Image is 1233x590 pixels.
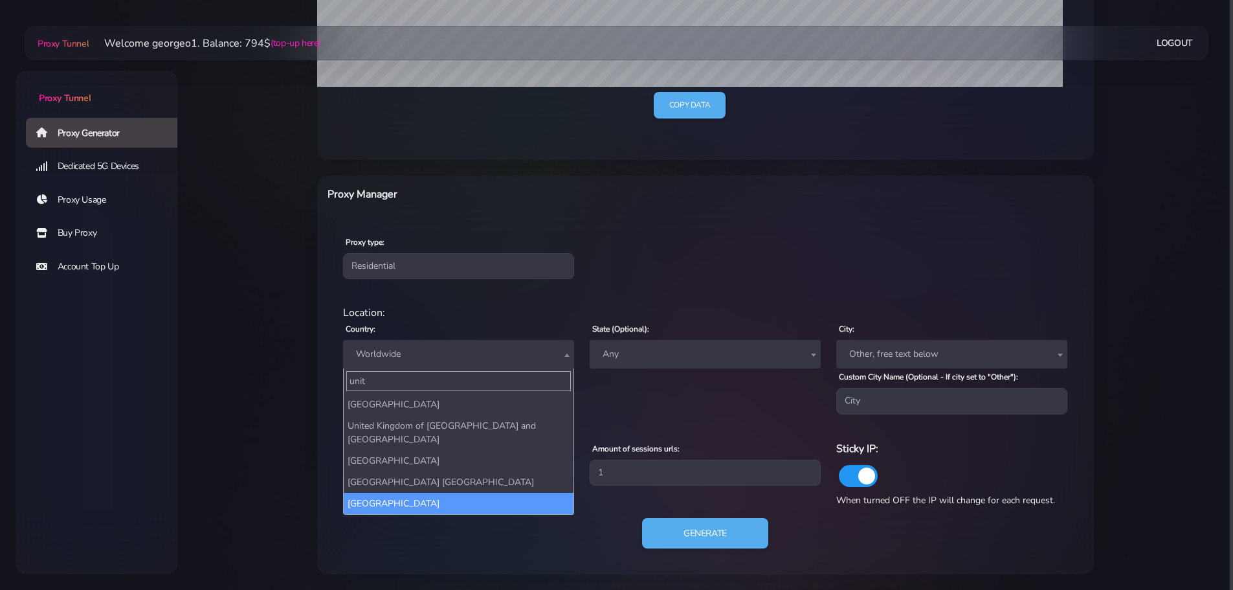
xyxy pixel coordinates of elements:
[26,152,188,181] a: Dedicated 5G Devices
[343,340,574,369] span: Worldwide
[346,371,571,391] input: Search
[344,415,573,450] li: United Kingdom of [GEOGRAPHIC_DATA] and [GEOGRAPHIC_DATA]
[597,345,813,363] span: Any
[26,118,188,148] a: Proxy Generator
[328,186,762,203] h6: Proxy Manager
[335,305,1076,321] div: Location:
[836,494,1055,506] span: When turned OFF the IP will change for each request.
[836,340,1067,369] span: Other, free text below
[344,450,573,471] li: [GEOGRAPHIC_DATA]
[35,33,89,54] a: Proxy Tunnel
[26,252,188,282] a: Account Top Up
[346,323,375,335] label: Country:
[89,36,320,51] li: Welcome georgeo1. Balance: 794$
[654,92,726,119] a: Copy data
[592,443,680,455] label: Amount of sessions urls:
[346,236,384,248] label: Proxy type:
[39,92,91,104] span: Proxy Tunnel
[351,345,566,363] span: Worldwide
[1170,527,1217,574] iframe: Webchat Widget
[836,388,1067,414] input: City
[344,493,573,514] li: [GEOGRAPHIC_DATA]
[592,323,649,335] label: State (Optional):
[271,36,320,50] a: (top-up here)
[335,425,1076,440] div: Proxy Settings:
[839,323,854,335] label: City:
[26,185,188,215] a: Proxy Usage
[844,345,1060,363] span: Other, free text below
[16,71,177,105] a: Proxy Tunnel
[344,394,573,415] li: [GEOGRAPHIC_DATA]
[38,38,89,50] span: Proxy Tunnel
[26,218,188,248] a: Buy Proxy
[839,371,1018,383] label: Custom City Name (Optional - If city set to "Other"):
[344,471,573,493] li: [GEOGRAPHIC_DATA] [GEOGRAPHIC_DATA]
[642,518,768,549] button: Generate
[1157,31,1193,55] a: Logout
[590,340,821,369] span: Any
[836,440,1067,457] h6: Sticky IP:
